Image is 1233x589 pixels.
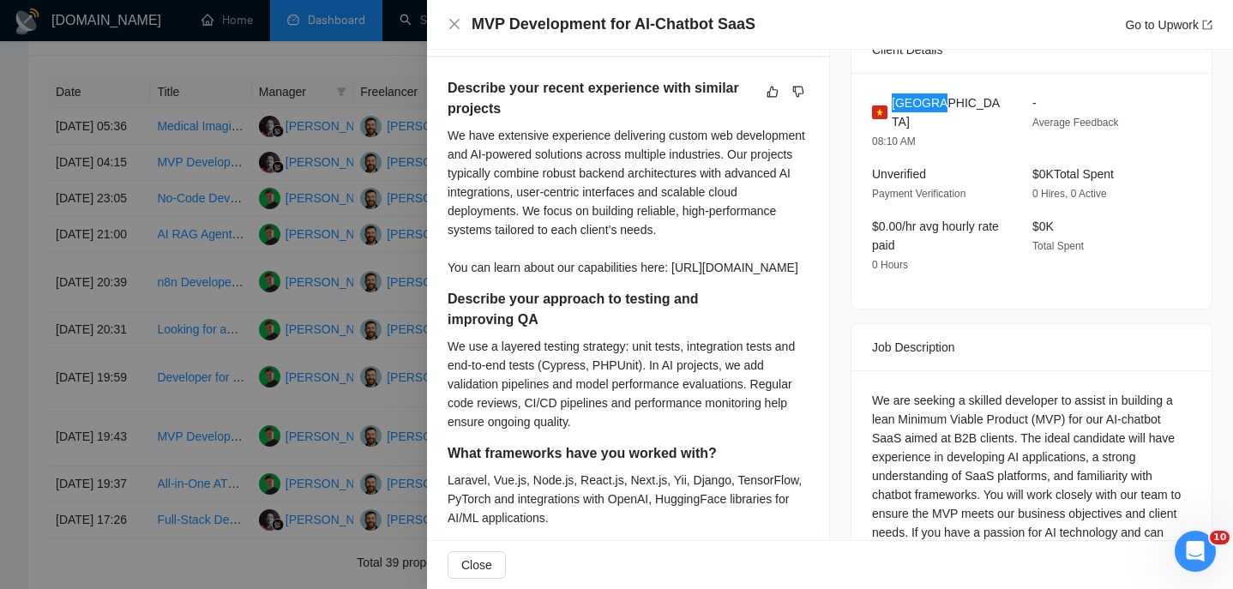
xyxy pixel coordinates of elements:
[872,103,887,122] img: 🇻🇳
[448,551,506,579] button: Close
[448,443,755,464] h5: What frameworks have you worked with?
[1032,167,1114,181] span: $0K Total Spent
[892,93,1005,131] span: [GEOGRAPHIC_DATA]
[472,14,755,35] h4: MVP Development for AI-Chatbot SaaS
[1032,117,1119,129] span: Average Feedback
[448,471,809,527] div: Laravel, Vue.js, Node.js, React.js, Next.js, Yii, Django, TensorFlow, PyTorch and integrations wi...
[448,289,755,330] h5: Describe your approach to testing and improving QA
[1032,240,1084,252] span: Total Spent
[448,17,461,32] button: Close
[1032,219,1054,233] span: $0K
[788,81,809,102] button: dislike
[872,188,965,200] span: Payment Verification
[448,337,809,431] div: We use a layered testing strategy: unit tests, integration tests and end-to-end tests (Cypress, P...
[461,556,492,574] span: Close
[1125,18,1212,32] a: Go to Upworkexport
[872,259,908,271] span: 0 Hours
[792,85,804,99] span: dislike
[448,78,755,119] h5: Describe your recent experience with similar projects
[872,219,999,252] span: $0.00/hr avg hourly rate paid
[762,81,783,102] button: like
[872,167,926,181] span: Unverified
[767,85,779,99] span: like
[872,27,1191,73] div: Client Details
[448,126,809,277] div: We have extensive experience delivering custom web development and AI-powered solutions across mu...
[1202,20,1212,30] span: export
[1032,188,1107,200] span: 0 Hires, 0 Active
[1210,531,1230,544] span: 10
[872,135,916,147] span: 08:10 AM
[1032,96,1037,110] span: -
[448,17,461,31] span: close
[1175,531,1216,572] iframe: Intercom live chat
[872,324,1191,370] div: Job Description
